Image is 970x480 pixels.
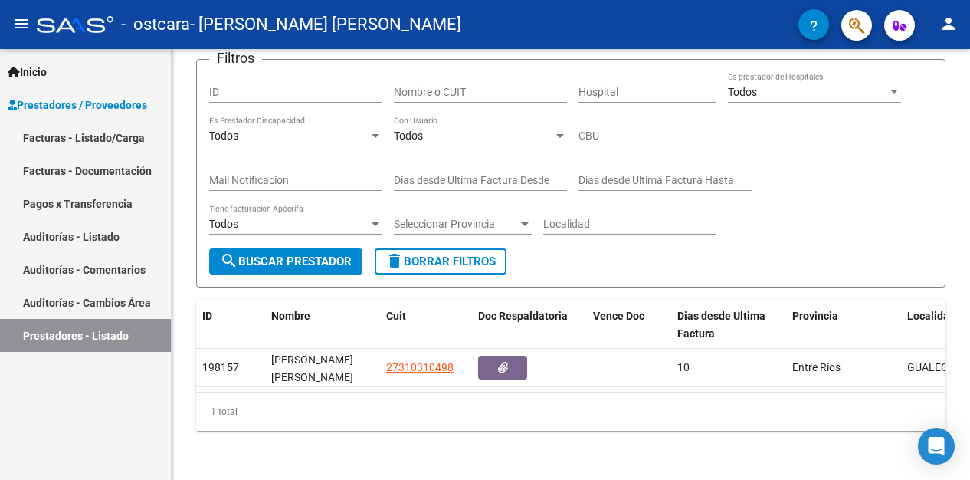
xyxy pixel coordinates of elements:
datatable-header-cell: Doc Respaldatoria [472,300,587,350]
span: Dias desde Ultima Factura [677,310,765,340]
span: Cuit [386,310,406,322]
datatable-header-cell: Nombre [265,300,380,350]
mat-icon: delete [385,252,404,270]
span: 198157 [202,361,239,373]
span: Nombre [271,310,310,322]
datatable-header-cell: Dias desde Ultima Factura [671,300,786,350]
datatable-header-cell: Provincia [786,300,901,350]
mat-icon: search [220,252,238,270]
span: Seleccionar Provincia [394,218,518,231]
button: Borrar Filtros [375,248,506,275]
span: Buscar Prestador [220,255,352,268]
span: Todos [728,86,757,98]
span: Localidad [907,310,955,322]
span: ID [202,310,212,322]
div: Open Intercom Messenger [918,428,955,465]
datatable-header-cell: ID [196,300,265,350]
div: 1 total [196,393,945,431]
span: Provincia [792,310,838,322]
span: Borrar Filtros [385,255,496,268]
span: Inicio [8,64,47,81]
span: GUALEGUAY [907,361,968,373]
span: 10 [677,361,690,373]
span: Doc Respaldatoria [478,310,568,322]
span: - ostcara [121,8,190,41]
span: Prestadores / Proveedores [8,97,147,113]
span: Todos [394,130,423,142]
span: Entre Rios [792,361,841,373]
span: - [PERSON_NAME] [PERSON_NAME] [190,8,461,41]
datatable-header-cell: Vence Doc [587,300,671,350]
span: Vence Doc [593,310,644,322]
button: Buscar Prestador [209,248,362,275]
span: Todos [209,130,238,142]
div: [PERSON_NAME] [PERSON_NAME] [271,351,374,383]
h3: Filtros [209,48,262,69]
mat-icon: person [939,15,958,33]
span: Todos [209,218,238,230]
mat-icon: menu [12,15,31,33]
span: 27310310498 [386,361,454,373]
datatable-header-cell: Cuit [380,300,472,350]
